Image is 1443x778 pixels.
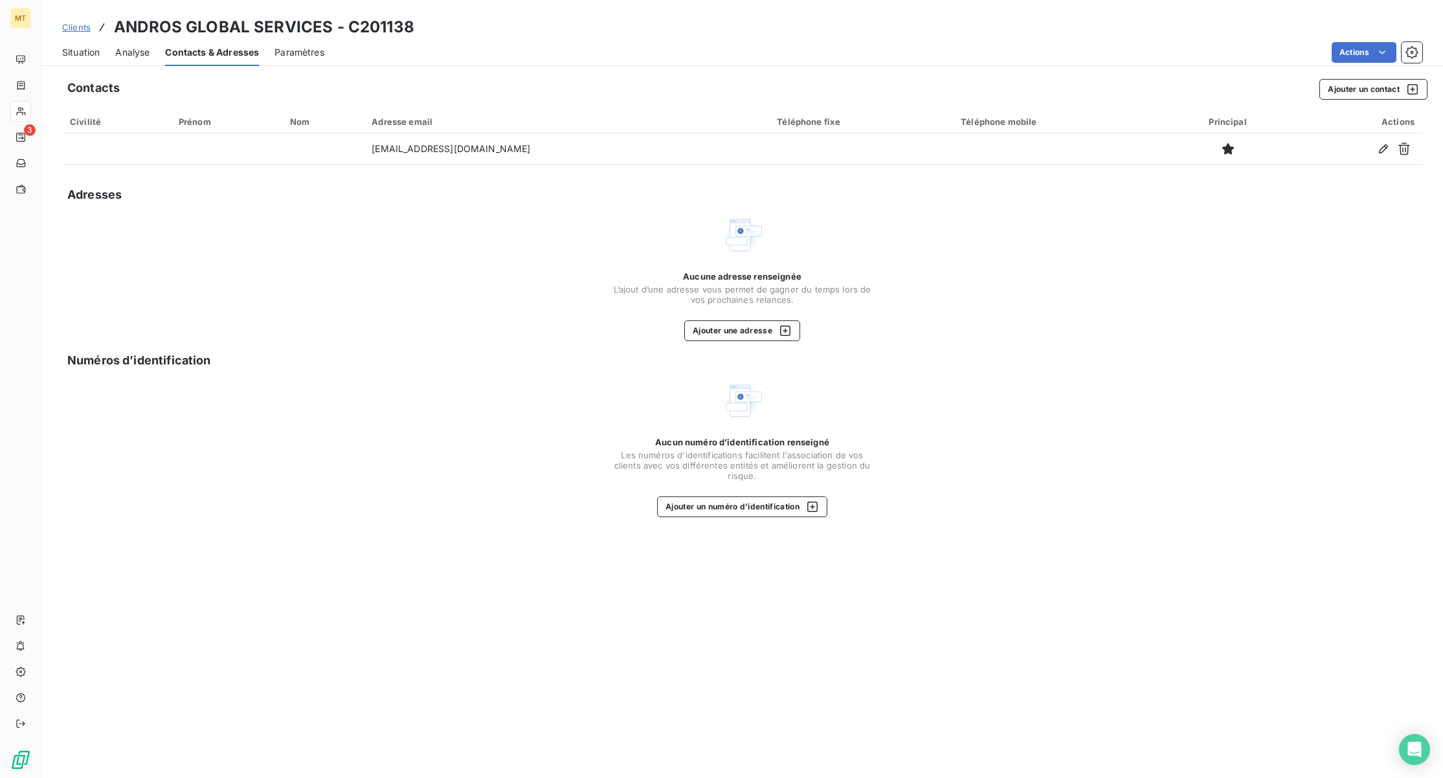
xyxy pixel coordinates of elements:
button: Ajouter une adresse [684,320,800,341]
h5: Numéros d’identification [67,351,211,370]
span: Situation [62,46,100,59]
div: Actions [1297,117,1415,127]
span: Paramètres [274,46,324,59]
h5: Contacts [67,79,120,97]
div: Adresse email [372,117,761,127]
div: MT [10,8,31,28]
div: Principal [1174,117,1282,127]
span: L’ajout d’une adresse vous permet de gagner du temps lors de vos prochaines relances. [613,284,872,305]
img: Empty state [722,380,763,421]
span: 3 [24,124,36,136]
span: Les numéros d'identifications facilitent l'association de vos clients avec vos différentes entité... [613,450,872,481]
div: Open Intercom Messenger [1399,734,1430,765]
div: Nom [290,117,357,127]
span: Analyse [115,46,150,59]
div: Téléphone fixe [777,117,945,127]
span: Aucune adresse renseignée [683,271,801,282]
button: Ajouter un contact [1319,79,1427,100]
div: Prénom [179,117,274,127]
span: Aucun numéro d’identification renseigné [655,437,829,447]
span: Contacts & Adresses [165,46,259,59]
button: Ajouter un numéro d’identification [657,496,827,517]
td: [EMAIL_ADDRESS][DOMAIN_NAME] [364,133,769,164]
div: Téléphone mobile [961,117,1158,127]
img: Empty state [722,214,763,256]
button: Actions [1332,42,1396,63]
a: Clients [62,21,91,34]
span: Clients [62,22,91,32]
h3: ANDROS GLOBAL SERVICES - C201138 [114,16,414,39]
h5: Adresses [67,186,122,204]
div: Civilité [70,117,163,127]
img: Logo LeanPay [10,750,31,770]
